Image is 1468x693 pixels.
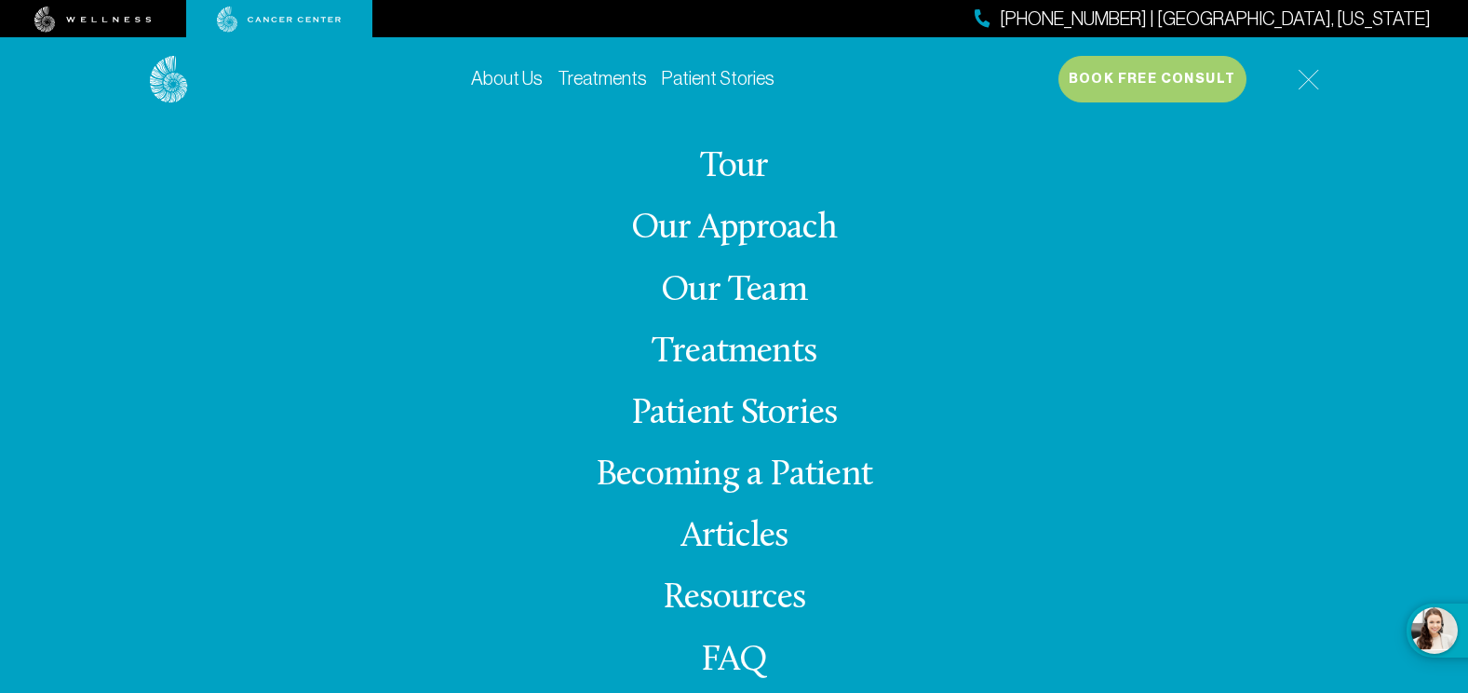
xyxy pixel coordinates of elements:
[217,7,342,33] img: cancer center
[631,211,837,247] a: Our Approach
[631,396,838,432] a: Patient Stories
[663,580,805,617] a: Resources
[661,273,807,309] a: Our Team
[680,519,788,555] a: Articles
[701,643,768,679] a: FAQ
[596,457,872,494] a: Becoming a Patient
[150,56,188,103] img: logo
[652,334,816,371] a: Treatments
[662,68,774,88] a: Patient Stories
[975,6,1431,33] a: [PHONE_NUMBER] | [GEOGRAPHIC_DATA], [US_STATE]
[1058,56,1246,102] button: Book Free Consult
[34,7,152,33] img: wellness
[1298,69,1319,90] img: icon-hamburger
[558,68,647,88] a: Treatments
[1000,6,1431,33] span: [PHONE_NUMBER] | [GEOGRAPHIC_DATA], [US_STATE]
[700,149,769,185] a: Tour
[471,68,543,88] a: About Us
